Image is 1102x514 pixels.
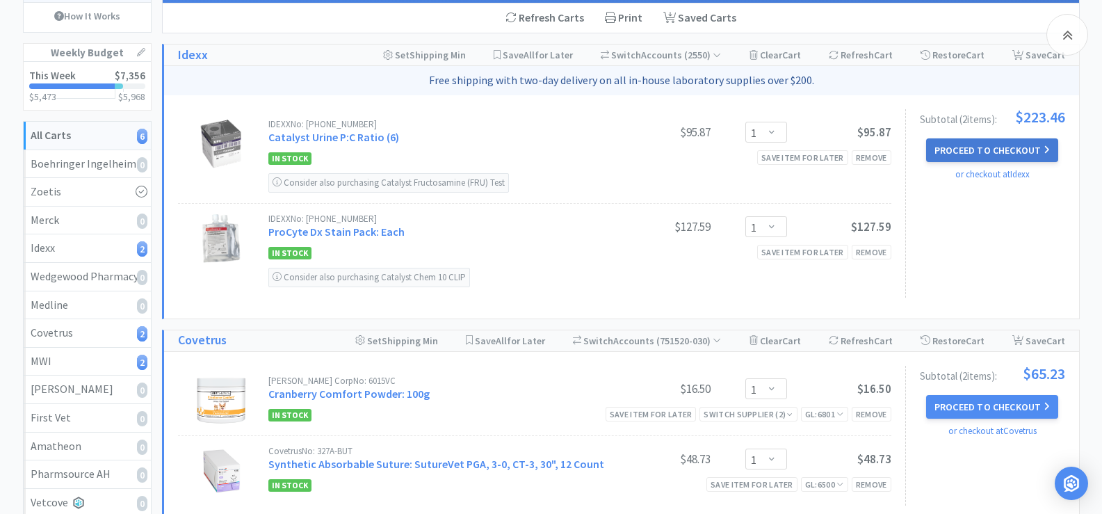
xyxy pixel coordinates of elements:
[601,45,722,65] div: Accounts
[118,92,145,102] h3: $
[926,138,1058,162] button: Proceed to Checkout
[704,408,793,421] div: Switch Supplier ( 2 )
[573,330,722,351] div: Accounts
[268,387,430,401] a: Cranberry Comfort Powder: 100g
[268,120,606,129] div: IDEXX No: [PHONE_NUMBER]
[268,130,399,144] a: Catalyst Urine P:C Ratio (6)
[31,211,144,230] div: Merck
[857,381,891,396] span: $16.50
[24,319,151,348] a: Covetrus2
[606,407,697,421] div: Save item for later
[583,335,613,347] span: Switch
[31,380,144,399] div: [PERSON_NAME]
[926,395,1058,419] button: Proceed to Checkout
[395,49,410,61] span: Set
[31,296,144,314] div: Medline
[24,433,151,461] a: Amatheon0
[606,380,711,397] div: $16.50
[857,451,891,467] span: $48.73
[123,90,145,103] span: 5,968
[852,150,891,165] div: Remove
[31,128,71,142] strong: All Carts
[594,3,653,33] div: Print
[921,330,984,351] div: Restore
[31,268,144,286] div: Wedgewood Pharmacy
[355,330,438,351] div: Shipping Min
[757,150,848,165] div: Save item for later
[682,49,721,61] span: ( 2550 )
[503,49,573,61] span: Save for Later
[268,225,405,239] a: ProCyte Dx Stain Pack: Each
[852,245,891,259] div: Remove
[475,335,545,347] span: Save for Later
[178,330,227,351] a: Covetrus
[31,183,144,201] div: Zoetis
[757,245,848,259] div: Save item for later
[524,49,535,61] span: All
[874,49,893,61] span: Cart
[197,214,245,263] img: 0532ea1e2c1a4e5fafb104d777b31b18_175310.png
[921,45,984,65] div: Restore
[268,457,604,471] a: Synthetic Absorbable Suture: SutureVet PGA, 3-0, CT-3, 30", 12 Count
[137,270,147,285] i: 0
[268,376,606,385] div: [PERSON_NAME] Corp No: 6015VC
[137,326,147,342] i: 2
[852,407,891,421] div: Remove
[496,335,507,347] span: All
[268,214,606,223] div: IDEXX No: [PHONE_NUMBER]
[706,477,797,492] div: Save item for later
[495,3,594,33] div: Refresh Carts
[24,150,151,179] a: Boehringer Ingelheim0
[966,335,984,347] span: Cart
[137,157,147,172] i: 0
[178,45,208,65] a: Idexx
[920,109,1065,125] div: Subtotal ( 2 item s ):
[851,219,891,234] span: $127.59
[24,263,151,291] a: Wedgewood Pharmacy0
[857,125,891,140] span: $95.87
[197,120,245,168] img: edf542d534584507b62b831831d52f40_175536.png
[1046,49,1065,61] span: Cart
[24,178,151,207] a: Zoetis
[24,234,151,263] a: Idexx2
[268,447,606,456] div: Covetrus No: 327A-BUT
[24,122,151,150] a: All Carts6
[805,479,844,490] span: GL: 6500
[170,72,1073,90] p: Free shipping with two-day delivery on all in-house laboratory supplies over $200.
[24,3,151,29] a: How It Works
[24,62,151,110] a: This Week$7,356$5,473$5,968
[1055,467,1088,500] div: Open Intercom Messenger
[31,239,144,257] div: Idexx
[1046,335,1065,347] span: Cart
[1023,366,1065,381] span: $65.23
[606,451,711,467] div: $48.73
[268,152,311,165] span: In Stock
[31,465,144,483] div: Pharmsource AH
[31,494,144,512] div: Vetcove
[31,437,144,456] div: Amatheon
[749,330,801,351] div: Clear
[31,324,144,342] div: Covetrus
[749,45,801,65] div: Clear
[137,383,147,398] i: 0
[829,45,893,65] div: Refresh
[654,335,721,347] span: ( 751520-030 )
[268,409,311,421] span: In Stock
[137,241,147,257] i: 2
[24,460,151,489] a: Pharmsource AH0
[874,335,893,347] span: Cart
[966,49,984,61] span: Cart
[268,268,470,287] div: Consider also purchasing Catalyst Chem 10 CLIP
[29,90,56,103] span: $5,473
[606,218,711,235] div: $127.59
[197,376,245,425] img: ee22f9face274f43bd7733a79d81c069_142057.png
[137,214,147,229] i: 0
[137,355,147,370] i: 2
[268,173,509,193] div: Consider also purchasing Catalyst Fructosamine (FRU) Test
[782,335,801,347] span: Cart
[137,496,147,511] i: 0
[920,366,1065,381] div: Subtotal ( 2 item s ):
[367,335,382,347] span: Set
